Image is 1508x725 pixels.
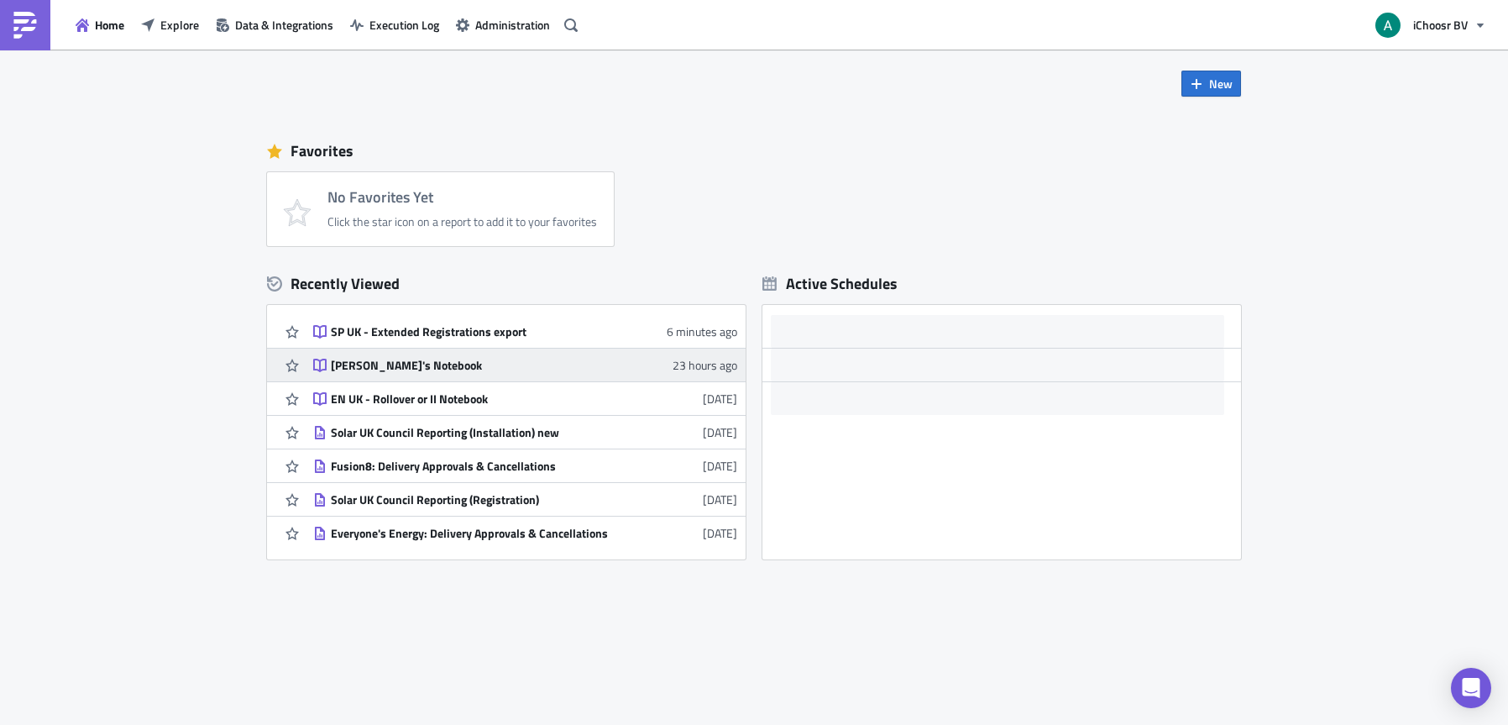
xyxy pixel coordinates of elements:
span: Execution Log [369,16,439,34]
div: Open Intercom Messenger [1451,668,1491,708]
div: SP UK - Extended Registrations export [331,324,625,339]
time: 2025-07-01T09:30:27Z [703,390,737,407]
time: 2025-08-21T12:22:31Z [667,323,737,340]
div: Click the star icon on a report to add it to your favorites [327,214,597,229]
time: 2025-08-20T13:39:53Z [673,356,737,374]
a: Solar UK Council Reporting (Installation) new[DATE] [313,416,737,449]
span: iChoosr BV [1413,16,1468,34]
span: Data & Integrations [235,16,333,34]
h4: No Favorites Yet [327,189,597,206]
img: Avatar [1374,11,1402,39]
a: Fusion8: Delivery Approvals & Cancellations[DATE] [313,449,737,482]
time: 2025-06-17T08:53:43Z [703,423,737,441]
img: PushMetrics [12,12,39,39]
div: Solar UK Council Reporting (Registration) [331,492,625,507]
span: Explore [160,16,199,34]
a: Everyone's Energy: Delivery Approvals & Cancellations[DATE] [313,517,737,549]
div: Recently Viewed [267,271,746,297]
div: Solar UK Council Reporting (Installation) new [331,425,625,440]
a: EN UK - Rollover or II Notebook[DATE] [313,382,737,415]
div: Everyone's Energy: Delivery Approvals & Cancellations [331,526,625,541]
button: Home [67,12,133,38]
div: Active Schedules [762,274,898,293]
a: [PERSON_NAME]'s Notebook23 hours ago [313,349,737,381]
time: 2025-06-04T09:25:01Z [703,524,737,542]
time: 2025-06-09T14:28:05Z [703,491,737,508]
button: Administration [448,12,558,38]
button: Execution Log [342,12,448,38]
div: Favorites [267,139,1241,164]
span: Home [95,16,124,34]
div: EN UK - Rollover or II Notebook [331,391,625,407]
button: Data & Integrations [207,12,342,38]
time: 2025-06-09T14:28:33Z [703,457,737,475]
button: iChoosr BV [1365,7,1495,44]
button: New [1181,71,1241,97]
a: SP UK - Extended Registrations export6 minutes ago [313,315,737,348]
div: [PERSON_NAME]'s Notebook [331,358,625,373]
button: Explore [133,12,207,38]
a: Solar UK Council Reporting (Registration)[DATE] [313,483,737,516]
span: Administration [475,16,550,34]
div: Fusion8: Delivery Approvals & Cancellations [331,459,625,474]
span: New [1209,75,1233,92]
